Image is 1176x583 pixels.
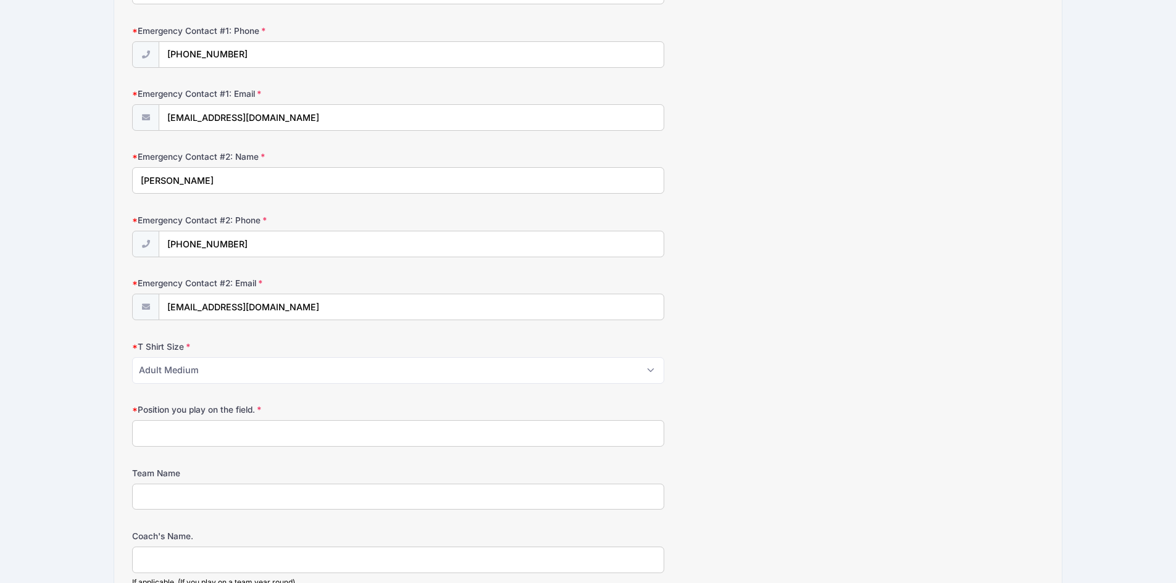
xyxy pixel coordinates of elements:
[132,151,436,163] label: Emergency Contact #2: Name
[132,467,436,479] label: Team Name
[132,277,436,289] label: Emergency Contact #2: Email
[132,214,436,226] label: Emergency Contact #2: Phone
[159,41,664,68] input: (xxx) xxx-xxxx
[132,25,436,37] label: Emergency Contact #1: Phone
[132,403,436,416] label: Position you play on the field.
[159,231,664,257] input: (xxx) xxx-xxxx
[132,530,436,542] label: Coach's Name.
[132,88,436,100] label: Emergency Contact #1: Email
[159,294,664,320] input: email@email.com
[159,104,664,131] input: email@email.com
[132,341,436,353] label: T Shirt Size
